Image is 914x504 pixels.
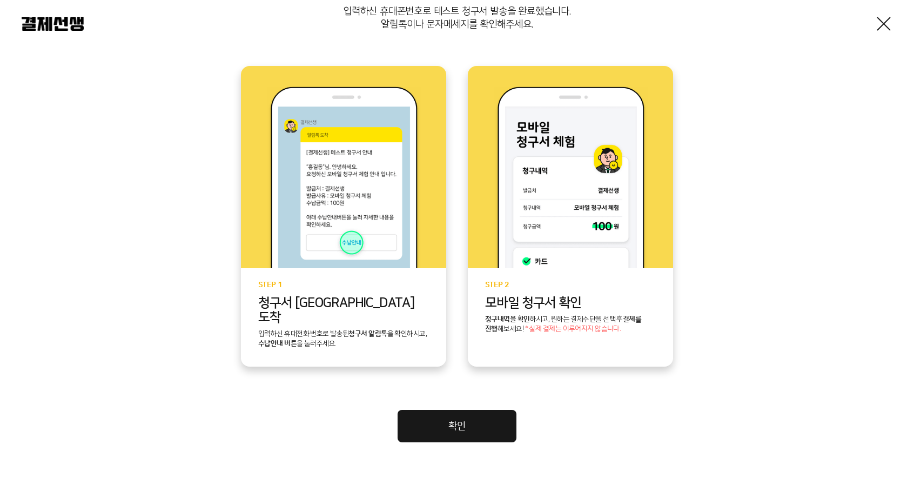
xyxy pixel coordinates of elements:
p: 하시고, 원하는 결제수단을 선택 후 해보세요! [485,315,656,334]
p: 모바일 청구서 확인 [485,296,656,310]
img: step2 이미지 [494,87,648,268]
p: 입력하신 휴대전화 번호로 발송된 을 확인하시고, 을 눌러주세요. [258,329,429,349]
p: STEP 2 [485,281,656,289]
b: 청구서 알림톡 [348,330,387,337]
b: 수납안내 버튼 [258,340,297,347]
img: 결제선생 [22,17,84,31]
b: 청구내역을 확인 [485,315,530,323]
a: 확인 [398,410,516,442]
p: 청구서 [GEOGRAPHIC_DATA] 도착 [258,296,429,325]
span: * 실제 결제는 이루어지지 않습니다. [525,326,621,333]
p: STEP 1 [258,281,429,289]
img: step1 이미지 [267,87,421,268]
